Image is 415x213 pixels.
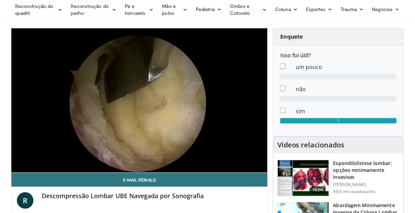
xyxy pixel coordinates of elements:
a: Coluna [271,2,302,16]
video-js: Video Player [11,28,267,173]
font: Isso foi útil? [280,51,311,59]
img: 9f1438f7-b5aa-4a55-ab7b-c34f90e48e66.150x105_q85_crop-smart_upscale.jpg [278,160,329,196]
font: 49,0 mil visualizações [333,188,376,194]
font: Coluna [275,6,291,12]
a: Mão e pulso [158,3,192,17]
font: sim [296,107,305,115]
font: R [23,195,28,205]
font: Negócios [372,6,393,12]
font: Espondilolistese lombar: opções minimamente invasivas [333,160,392,180]
a: R [17,192,33,209]
font: Esportes [306,6,326,12]
font: Descompressão Lombar UBE Navegada por Sonografia [42,192,204,200]
font: Ombro e Cotovelo [230,3,250,16]
font: Pé e tornozelo [125,3,145,16]
font: Trauma [341,6,357,12]
a: Esportes [302,2,337,16]
font: Reconstrução do joelho [71,3,109,16]
font: [PERSON_NAME] [333,182,366,187]
font: E-mail Reinald [123,177,156,182]
font: 1 [337,118,340,124]
font: Vídeos relacionados [277,140,345,149]
a: Ombro e Cotovelo [226,3,271,17]
a: Pediatria [192,2,226,16]
a: Reconstrução do joelho [67,3,121,17]
font: não [296,85,306,93]
font: um pouco [296,63,323,71]
font: Enquete [280,33,303,40]
a: Trauma [337,2,368,16]
font: 16:04 [312,187,323,193]
font: Pediatria [196,6,215,12]
a: Pé e tornozelo [121,3,158,17]
a: E-mail Reinald [11,173,267,187]
font: Mão e pulso [162,3,176,16]
font: Reconstrução do quadril [15,3,53,16]
a: Negócios [368,2,404,16]
a: 16:04 Espondilolistese lombar: opções minimamente invasivas [PERSON_NAME] 49,0 mil visualizações [277,160,399,196]
a: Reconstrução do quadril [11,3,67,17]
